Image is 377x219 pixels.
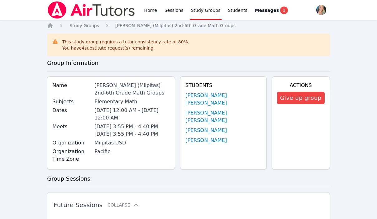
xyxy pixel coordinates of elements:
nav: Breadcrumb [47,22,330,29]
label: Organization [52,139,91,147]
img: Air Tutors [47,1,135,19]
span: Study Groups [69,23,99,28]
h4: Students [185,82,261,89]
a: [PERSON_NAME] [PERSON_NAME] [185,109,261,124]
div: This study group requires a tutor consistency rate of 80 %. [62,39,189,51]
span: [PERSON_NAME] (Milpitas) 2nd-6th Grade Math Groups [115,23,236,28]
a: [PERSON_NAME] [PERSON_NAME] [185,92,261,107]
span: Messages [255,7,279,13]
li: [DATE] 3:55 PM - 4:40 PM [94,130,170,138]
button: Collapse [107,202,139,208]
a: [PERSON_NAME] [185,127,227,134]
label: Name [52,82,91,89]
li: [DATE] 3:55 PM - 4:40 PM [94,123,170,130]
span: 1 [280,7,288,14]
div: You have 4 substitute request(s) remaining. [62,45,189,51]
h3: Group Information [47,59,330,67]
span: Future Sessions [54,201,103,209]
span: [DATE] 12:00 AM - [DATE] 12:00 AM [94,107,158,121]
a: Study Groups [69,22,99,29]
label: Subjects [52,98,91,105]
a: [PERSON_NAME] (Milpitas) 2nd-6th Grade Math Groups [115,22,236,29]
label: Meets [52,123,91,130]
div: Milpitas USD [94,139,170,147]
label: Organization Time Zone [52,148,91,163]
div: Elementary Math [94,98,170,105]
label: Dates [52,107,91,114]
div: [PERSON_NAME] (Milpitas) 2nd-6th Grade Math Groups [94,82,170,97]
button: Give up group [277,92,325,104]
div: Pacific [94,148,170,155]
a: [PERSON_NAME] [185,137,227,144]
h4: Actions [277,82,325,89]
h3: Group Sessions [47,174,330,183]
